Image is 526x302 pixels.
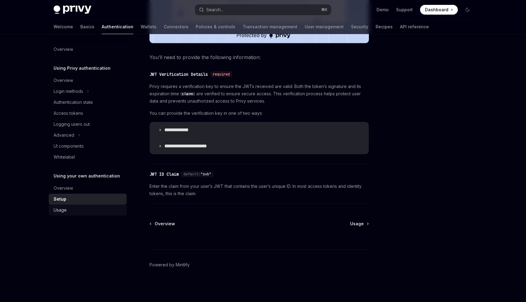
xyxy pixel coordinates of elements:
[463,5,472,15] button: Toggle dark mode
[184,172,201,177] span: default:
[305,19,344,34] a: User management
[195,4,331,15] button: Open search
[164,19,188,34] a: Connectors
[321,7,328,12] span: ⌘ K
[182,91,193,97] a: claim
[155,221,175,227] span: Overview
[54,110,83,117] div: Access tokens
[49,108,127,119] a: Access tokens
[49,75,127,86] a: Overview
[149,183,369,197] span: Enter the claim from your user’s JWT that contains the user’s unique ID. In most access tokens an...
[49,44,127,55] a: Overview
[49,119,127,130] a: Logging users out
[80,19,94,34] a: Basics
[54,88,83,95] div: Login methods
[54,195,66,203] div: Setup
[210,71,232,77] div: required
[54,206,67,214] div: Usage
[149,83,369,105] span: Privy requires a verification key to ensure the JWTs received are valid. Both the token’s signatu...
[54,19,73,34] a: Welcome
[150,221,175,227] a: Overview
[400,19,429,34] a: API reference
[54,77,73,84] div: Overview
[49,152,127,163] a: Whitelabel
[396,7,413,13] a: Support
[149,53,369,61] span: You’ll need to provide the following information:
[54,46,73,53] div: Overview
[49,205,127,216] a: Usage
[377,7,389,13] a: Demo
[201,172,211,177] span: "sub"
[49,130,127,141] button: Toggle Advanced section
[54,65,110,72] h5: Using Privy authentication
[49,86,127,97] button: Toggle Login methods section
[54,99,93,106] div: Authentication state
[376,19,393,34] a: Recipes
[141,19,156,34] a: Wallets
[54,142,84,150] div: UI components
[54,153,75,161] div: Whitelabel
[54,5,91,14] img: dark logo
[49,97,127,108] a: Authentication state
[425,7,448,13] span: Dashboard
[206,6,223,13] div: Search...
[49,183,127,194] a: Overview
[350,221,364,227] span: Usage
[54,184,73,192] div: Overview
[420,5,458,15] a: Dashboard
[49,194,127,205] a: Setup
[351,19,368,34] a: Security
[149,110,369,117] span: You can provide the verification key in one of two ways:
[350,221,368,227] a: Usage
[54,121,90,128] div: Logging users out
[102,19,133,34] a: Authentication
[54,172,120,180] h5: Using your own authentication
[196,19,235,34] a: Policies & controls
[49,141,127,152] a: UI components
[149,71,208,77] div: JWT Verification Details
[243,19,297,34] a: Transaction management
[54,132,74,139] div: Advanced
[149,262,190,268] a: Powered by Mintlify
[149,171,179,177] div: JWT ID Claim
